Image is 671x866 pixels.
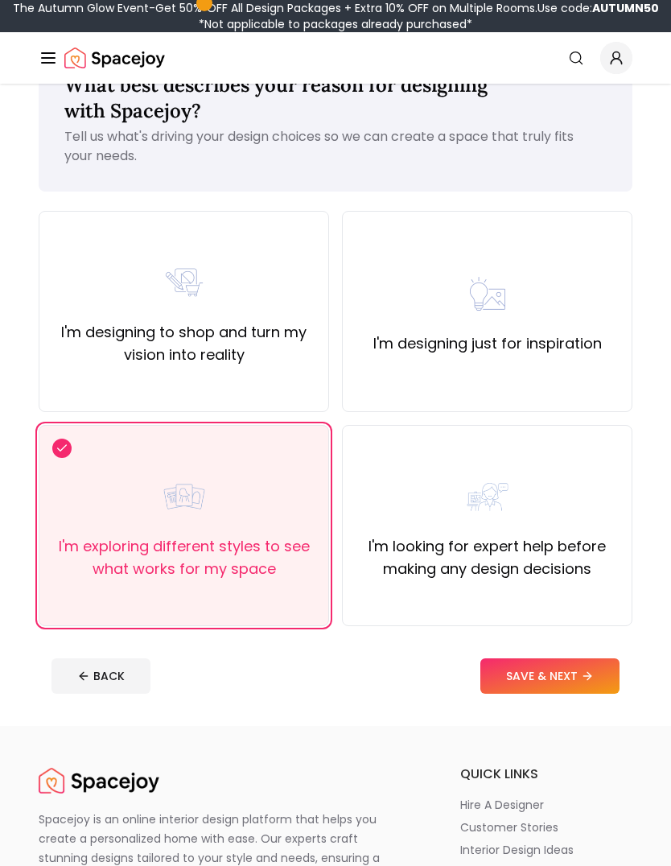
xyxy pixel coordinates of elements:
span: What best describes your reason for designing with Spacejoy? [64,72,488,123]
a: Spacejoy [64,42,165,74]
p: hire a designer [460,797,544,813]
a: Spacejoy [39,765,159,797]
img: Spacejoy Logo [64,42,165,74]
label: I'm exploring different styles to see what works for my space [52,535,315,580]
button: SAVE & NEXT [480,658,620,694]
a: interior design ideas [460,842,632,858]
img: I'm exploring different styles to see what works for my space [158,471,210,522]
label: I'm looking for expert help before making any design decisions [356,535,619,580]
span: *Not applicable to packages already purchased* [199,16,472,32]
h6: quick links [460,765,632,784]
img: I'm designing just for inspiration [462,268,513,320]
p: Tell us what's driving your design choices so we can create a space that truly fits your needs. [64,127,607,166]
a: hire a designer [460,797,632,813]
button: BACK [51,658,150,694]
p: interior design ideas [460,842,574,858]
label: I'm designing to shop and turn my vision into reality [52,321,315,366]
label: I'm designing just for inspiration [373,332,602,355]
img: I'm looking for expert help before making any design decisions [462,471,513,522]
img: I'm designing to shop and turn my vision into reality [158,257,210,308]
a: customer stories [460,819,632,835]
img: Spacejoy Logo [39,765,159,797]
p: customer stories [460,819,558,835]
nav: Global [39,32,632,84]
